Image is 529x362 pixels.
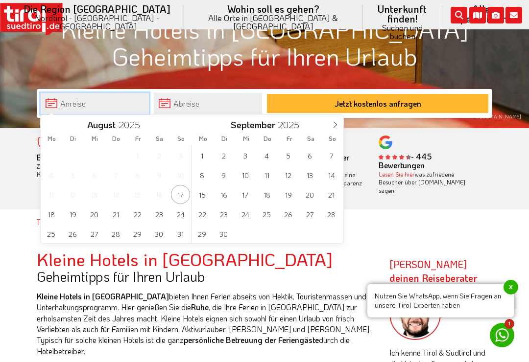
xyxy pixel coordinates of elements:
[257,204,276,224] span: September 25, 2025
[214,146,233,165] span: September 2, 2025
[37,291,169,301] strong: Kleine Hotels in [GEOGRAPHIC_DATA]
[22,14,172,30] small: Nordtirol - [GEOGRAPHIC_DATA] - [GEOGRAPHIC_DATA]
[300,165,319,184] span: September 13, 2025
[379,170,415,178] a: Lesen Sie hier
[214,224,233,243] span: September 30, 2025
[184,335,319,345] strong: persönliche Betreuung der Feriengäste
[63,224,82,243] span: August 26, 2025
[367,284,514,317] span: Nutzen Sie WhatsApp, wenn Sie Fragen an unsere Tirol-Experten haben
[374,23,431,40] small: Suchen und buchen
[257,185,276,204] span: September 18, 2025
[171,165,190,184] span: August 10, 2025
[235,136,257,142] span: Mi
[42,224,61,243] span: August 25, 2025
[279,185,298,204] span: September 19, 2025
[171,224,190,243] span: August 31, 2025
[231,120,275,130] span: September
[214,204,233,224] span: September 23, 2025
[192,136,214,142] span: Mo
[490,323,514,347] a: 1 Nutzen Sie WhatsApp, wenn Sie Fragen an unsere Tirol-Experten habenx
[279,146,298,165] span: September 5, 2025
[128,185,147,204] span: August 15, 2025
[279,136,300,142] span: Fr
[214,165,233,184] span: September 9, 2025
[505,7,522,23] i: Kontakt
[154,93,262,114] input: Abreise
[322,204,341,224] span: September 28, 2025
[128,165,147,184] span: August 8, 2025
[322,146,341,165] span: September 7, 2025
[214,136,235,142] span: Di
[149,165,168,184] span: August 9, 2025
[149,185,168,204] span: August 16, 2025
[116,118,148,131] input: Year
[127,136,149,142] span: Fr
[214,185,233,204] span: September 16, 2025
[257,146,276,165] span: September 4, 2025
[85,224,104,243] span: August 27, 2025
[41,93,149,114] input: Anreise
[257,136,278,142] span: Do
[106,204,125,224] span: August 21, 2025
[106,224,125,243] span: August 28, 2025
[267,94,488,113] button: Jetzt kostenlos anfragen
[42,204,61,224] span: August 18, 2025
[171,185,190,204] span: August 17, 2025
[84,136,105,142] span: Mi
[279,204,298,224] span: September 26, 2025
[149,146,168,165] span: August 2, 2025
[192,146,212,165] span: September 1, 2025
[128,146,147,165] span: August 1, 2025
[171,146,190,165] span: August 3, 2025
[236,204,255,224] span: September 24, 2025
[62,136,84,142] span: Di
[149,224,168,243] span: August 30, 2025
[37,16,492,69] h1: Kleine Hotels in [GEOGRAPHIC_DATA] Geheimtipps für Ihren Urlaub
[469,7,486,23] i: Karte öffnen
[63,204,82,224] span: August 19, 2025
[105,136,127,142] span: Do
[191,302,209,312] strong: Ruhe
[37,291,375,357] p: bieten Ihnen Ferien abseits von Hektik, Touristenmassen und Unterhaltungsprogramm. Hier genießen ...
[37,217,51,227] a: Tirol
[487,7,504,23] i: Fotogalerie
[42,185,61,204] span: August 11, 2025
[37,269,375,284] h3: Geheimtipps für Ihren Urlaub
[322,185,341,204] span: September 21, 2025
[192,224,212,243] span: September 29, 2025
[300,204,319,224] span: September 27, 2025
[149,136,170,142] span: Sa
[379,170,478,195] div: was zufriedene Besucher über [DOMAIN_NAME] sagen
[85,204,104,224] span: August 20, 2025
[37,152,133,162] b: Bei uns ist Ihr Urlaub sicher
[85,185,104,204] span: August 13, 2025
[379,151,432,170] b: - 445 Bewertungen
[106,185,125,204] span: August 14, 2025
[196,14,351,30] small: Alle Orte in [GEOGRAPHIC_DATA] & [GEOGRAPHIC_DATA]
[37,154,136,179] div: Zahlung erfolgt vor Ort. Direkter Kontakt mit dem Gastgeber
[192,185,212,204] span: September 15, 2025
[63,185,82,204] span: August 12, 2025
[87,120,116,130] span: August
[300,136,322,142] span: Sa
[170,136,192,142] span: So
[236,146,255,165] span: September 3, 2025
[171,204,190,224] span: August 24, 2025
[128,204,147,224] span: August 22, 2025
[275,118,308,131] input: Year
[389,258,478,284] strong: [PERSON_NAME]
[236,185,255,204] span: September 17, 2025
[41,136,62,142] span: Mo
[257,165,276,184] span: September 11, 2025
[504,280,518,294] span: x
[128,224,147,243] span: August 29, 2025
[192,165,212,184] span: September 8, 2025
[322,165,341,184] span: September 14, 2025
[63,165,82,184] span: August 5, 2025
[505,319,514,329] span: 1
[389,271,478,284] span: deinen Reiseberater
[322,136,343,142] span: So
[85,165,104,184] span: August 6, 2025
[106,165,125,184] span: August 7, 2025
[149,204,168,224] span: August 23, 2025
